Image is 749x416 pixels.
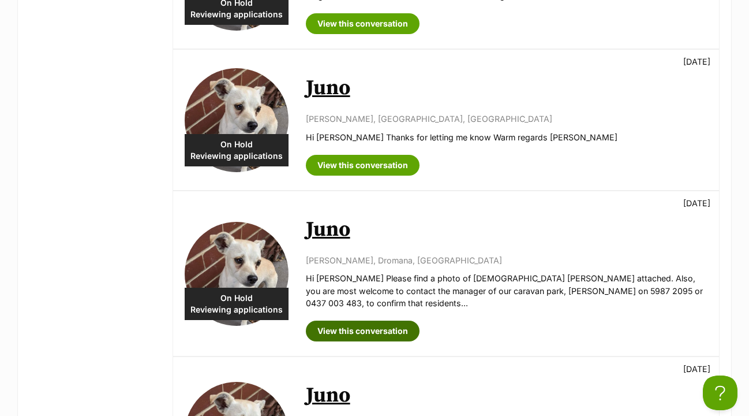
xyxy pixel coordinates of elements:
div: On Hold [185,134,289,166]
p: [DATE] [683,363,710,375]
span: Reviewing applications [185,304,289,315]
iframe: Help Scout Beacon - Open [703,376,737,410]
span: Reviewing applications [185,150,289,162]
p: [PERSON_NAME], Dromana, [GEOGRAPHIC_DATA] [306,254,707,266]
p: [DATE] [683,55,710,68]
a: Juno [306,217,350,243]
img: Juno [185,68,289,172]
p: [PERSON_NAME], [GEOGRAPHIC_DATA], [GEOGRAPHIC_DATA] [306,113,707,125]
span: Reviewing applications [185,9,289,20]
a: Juno [306,382,350,408]
a: Juno [306,75,350,101]
img: Juno [185,222,289,326]
p: [DATE] [683,197,710,209]
a: View this conversation [306,13,420,34]
div: On Hold [185,288,289,320]
a: View this conversation [306,155,420,176]
p: Hi [PERSON_NAME] Please find a photo of [DEMOGRAPHIC_DATA] [PERSON_NAME] attached. Also, you are ... [306,272,707,309]
p: Hi [PERSON_NAME] Thanks for letting me know Warm regards [PERSON_NAME] [306,131,707,143]
a: View this conversation [306,321,420,341]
